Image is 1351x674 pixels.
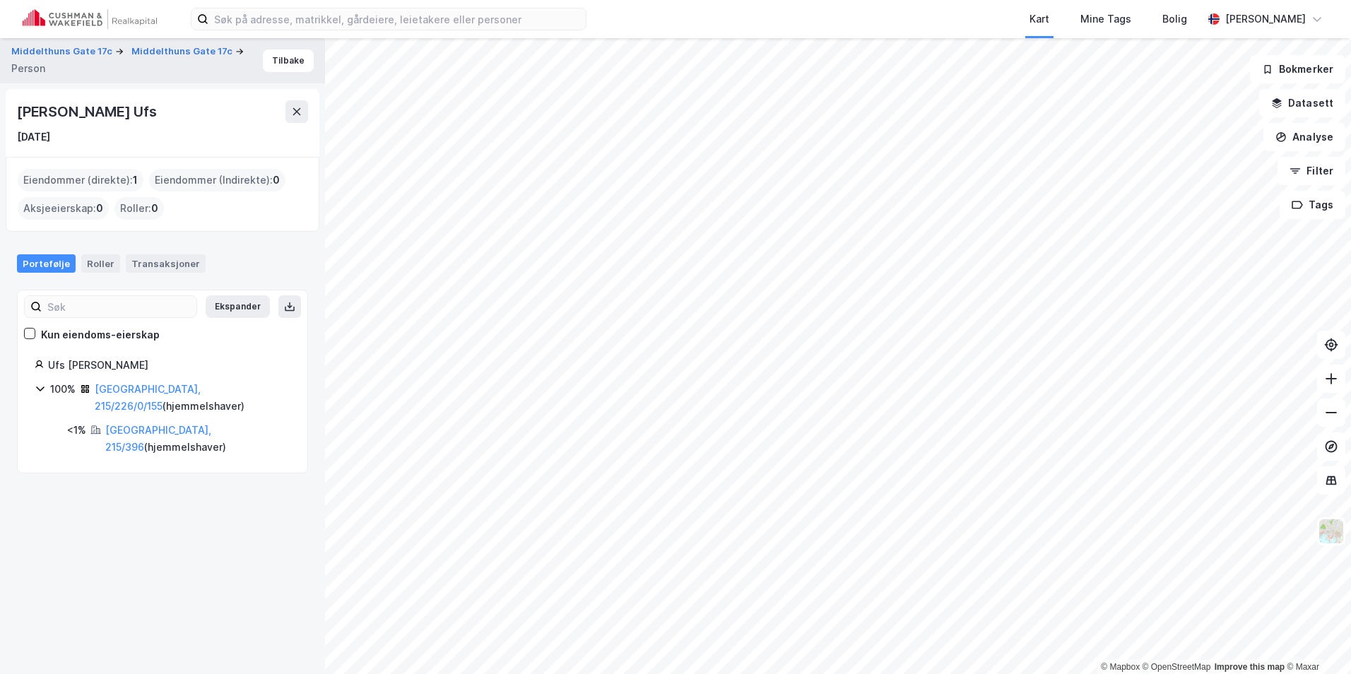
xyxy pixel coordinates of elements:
div: [DATE] [17,129,50,146]
button: Middelthuns Gate 17c [11,45,115,59]
button: Bokmerker [1250,55,1345,83]
div: Ufs [PERSON_NAME] [48,357,290,374]
input: Søk [42,296,196,317]
div: Roller : [114,197,164,220]
button: Ekspander [206,295,270,318]
div: <1% [67,422,86,439]
button: Middelthuns Gate 17c [131,45,235,59]
button: Datasett [1259,89,1345,117]
button: Analyse [1263,123,1345,151]
div: Eiendommer (direkte) : [18,169,143,191]
div: Roller [81,254,120,273]
a: Mapbox [1101,662,1140,672]
div: ( hjemmelshaver ) [95,381,290,415]
span: 0 [151,200,158,217]
a: OpenStreetMap [1143,662,1211,672]
div: Kun eiendoms-eierskap [41,326,160,343]
div: [PERSON_NAME] [1225,11,1306,28]
div: [PERSON_NAME] Ufs [17,100,160,123]
div: ( hjemmelshaver ) [105,422,290,456]
div: 100% [50,381,76,398]
a: [GEOGRAPHIC_DATA], 215/396 [105,424,211,453]
span: 0 [273,172,280,189]
img: cushman-wakefield-realkapital-logo.202ea83816669bd177139c58696a8fa1.svg [23,9,157,29]
img: Z [1318,518,1345,545]
div: Eiendommer (Indirekte) : [149,169,285,191]
button: Filter [1278,157,1345,185]
div: Bolig [1162,11,1187,28]
div: Kart [1030,11,1049,28]
div: Kontrollprogram for chat [1280,606,1351,674]
span: 0 [96,200,103,217]
div: Transaksjoner [126,254,206,273]
div: Aksjeeierskap : [18,197,109,220]
div: Person [11,60,45,77]
input: Søk på adresse, matrikkel, gårdeiere, leietakere eller personer [208,8,586,30]
button: Tags [1280,191,1345,219]
iframe: Chat Widget [1280,606,1351,674]
div: Portefølje [17,254,76,273]
a: [GEOGRAPHIC_DATA], 215/226/0/155 [95,383,201,412]
div: Mine Tags [1080,11,1131,28]
button: Tilbake [263,49,314,72]
span: 1 [133,172,138,189]
a: Improve this map [1215,662,1285,672]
